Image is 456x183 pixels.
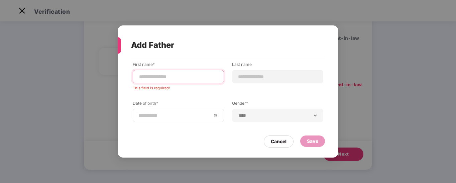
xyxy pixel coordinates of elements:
label: Gender* [232,100,323,109]
div: Cancel [271,138,287,145]
label: Last name [232,62,323,70]
div: This field is required! [133,83,224,90]
div: Add Father [131,32,309,58]
label: Date of birth* [133,100,224,109]
div: Save [307,138,318,145]
label: First name* [133,62,224,70]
